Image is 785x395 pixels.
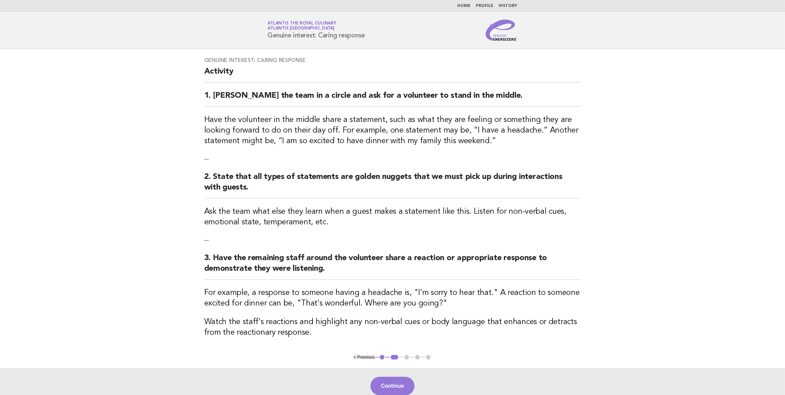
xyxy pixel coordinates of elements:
button: 2 [390,354,399,361]
h1: Genuine interest: Caring response [268,22,365,39]
h3: For example, a response to someone having a headache is, "I'm sorry to hear that." A reaction to ... [204,288,581,309]
p: -- [204,154,581,164]
img: Service Energizers [486,20,517,41]
button: 1 [379,354,385,361]
button: < Previous [354,355,374,360]
p: -- [204,236,581,245]
a: Atlantis the Royal CulinaryAtlantis [GEOGRAPHIC_DATA] [268,21,336,30]
span: Atlantis [GEOGRAPHIC_DATA] [268,27,335,31]
h3: Watch the staff's reactions and highlight any non-verbal cues or body language that enhances or d... [204,317,581,338]
a: History [499,4,517,8]
h3: Have the volunteer in the middle share a statement, such as what they are feeling or something th... [204,115,581,146]
h2: 1. [PERSON_NAME] the team in a circle and ask for a volunteer to stand in the middle. [204,90,581,107]
h2: Activity [204,66,581,83]
h3: Genuine interest: Caring response [204,57,581,64]
a: Home [458,4,471,8]
h3: Ask the team what else they learn when a guest makes a statement like this. Listen for non-verbal... [204,206,581,228]
a: Profile [476,4,494,8]
h2: 3. Have the remaining staff around the volunteer share a reaction or appropriate response to demo... [204,253,581,280]
h2: 2. State that all types of statements are golden nuggets that we must pick up during interactions... [204,172,581,198]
